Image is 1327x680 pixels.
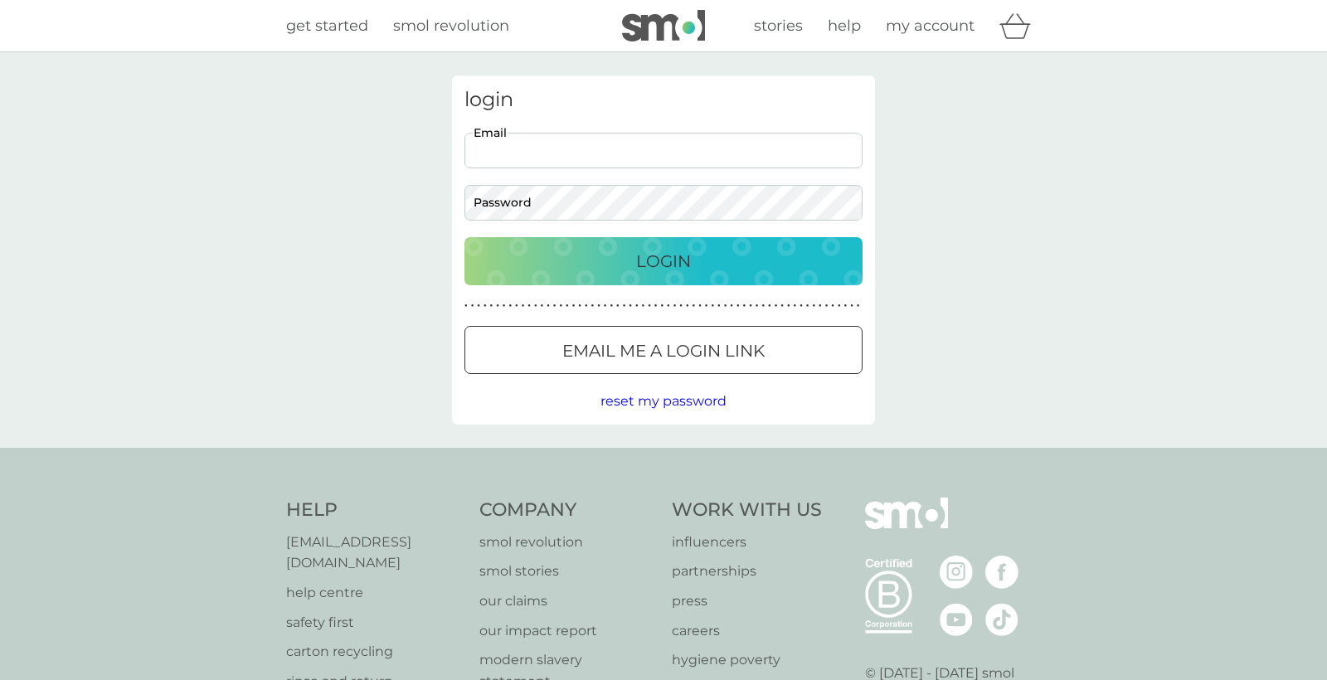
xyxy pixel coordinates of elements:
[749,302,752,310] p: ●
[654,302,658,310] p: ●
[672,649,822,671] p: hygiene poverty
[479,498,656,523] h4: Company
[672,590,822,612] a: press
[940,556,973,589] img: visit the smol Instagram page
[761,302,765,310] p: ●
[672,620,822,642] a: careers
[940,603,973,636] img: visit the smol Youtube page
[754,14,803,38] a: stories
[623,302,626,310] p: ●
[629,302,632,310] p: ●
[648,302,651,310] p: ●
[886,17,975,35] span: my account
[490,302,493,310] p: ●
[547,302,550,310] p: ●
[479,620,656,642] a: our impact report
[610,302,613,310] p: ●
[484,302,487,310] p: ●
[679,302,683,310] p: ●
[812,302,815,310] p: ●
[286,582,463,604] a: help centre
[693,302,696,310] p: ●
[673,302,677,310] p: ●
[479,590,656,612] a: our claims
[806,302,809,310] p: ●
[597,302,600,310] p: ●
[479,561,656,582] p: smol stories
[635,302,639,310] p: ●
[838,302,841,310] p: ●
[724,302,727,310] p: ●
[857,302,860,310] p: ●
[831,302,834,310] p: ●
[286,641,463,663] a: carton recycling
[672,532,822,553] a: influencers
[636,248,691,274] p: Login
[286,532,463,574] a: [EMAIL_ADDRESS][DOMAIN_NAME]
[393,14,509,38] a: smol revolution
[622,10,705,41] img: smol
[717,302,721,310] p: ●
[541,302,544,310] p: ●
[698,302,702,310] p: ●
[775,302,778,310] p: ●
[464,237,863,285] button: Login
[286,498,463,523] h4: Help
[787,302,790,310] p: ●
[844,302,848,310] p: ●
[850,302,853,310] p: ●
[711,302,714,310] p: ●
[667,302,670,310] p: ●
[825,302,829,310] p: ●
[393,17,509,35] span: smol revolution
[794,302,797,310] p: ●
[479,532,656,553] p: smol revolution
[522,302,525,310] p: ●
[743,302,746,310] p: ●
[471,302,474,310] p: ●
[591,302,595,310] p: ●
[464,302,468,310] p: ●
[672,561,822,582] p: partnerships
[286,14,368,38] a: get started
[999,9,1041,42] div: basket
[828,17,861,35] span: help
[566,302,569,310] p: ●
[886,14,975,38] a: my account
[527,302,531,310] p: ●
[600,393,727,409] span: reset my password
[572,302,576,310] p: ●
[600,391,727,412] button: reset my password
[686,302,689,310] p: ●
[672,498,822,523] h4: Work With Us
[534,302,537,310] p: ●
[559,302,562,310] p: ●
[616,302,620,310] p: ●
[508,302,512,310] p: ●
[705,302,708,310] p: ●
[496,302,499,310] p: ●
[503,302,506,310] p: ●
[642,302,645,310] p: ●
[553,302,557,310] p: ●
[985,603,1018,636] img: visit the smol Tiktok page
[578,302,581,310] p: ●
[768,302,771,310] p: ●
[730,302,733,310] p: ●
[736,302,740,310] p: ●
[828,14,861,38] a: help
[515,302,518,310] p: ●
[754,17,803,35] span: stories
[985,556,1018,589] img: visit the smol Facebook page
[464,88,863,112] h3: login
[286,612,463,634] a: safety first
[604,302,607,310] p: ●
